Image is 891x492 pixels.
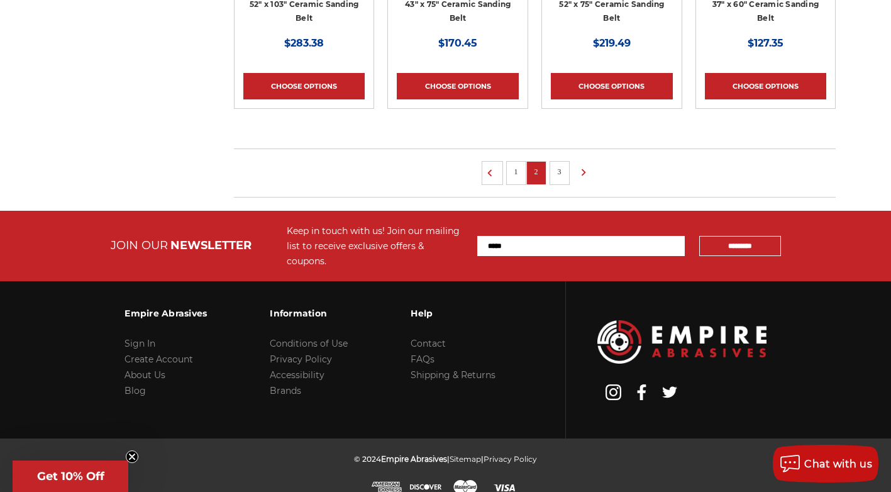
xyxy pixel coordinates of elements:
a: Choose Options [551,73,673,99]
a: Accessibility [270,369,324,381]
span: Empire Abrasives [381,454,447,464]
a: Create Account [125,354,193,365]
a: 1 [510,165,523,179]
a: Choose Options [705,73,827,99]
span: Chat with us [804,458,872,470]
span: $283.38 [284,37,324,49]
a: Sitemap [450,454,481,464]
span: $170.45 [438,37,477,49]
a: 2 [530,165,543,179]
a: Choose Options [243,73,365,99]
a: 3 [553,165,566,179]
span: $127.35 [748,37,783,49]
a: Brands [270,385,301,396]
a: About Us [125,369,165,381]
button: Chat with us [773,445,878,483]
a: Privacy Policy [484,454,537,464]
a: Shipping & Returns [411,369,495,381]
a: FAQs [411,354,434,365]
h3: Help [411,300,495,327]
h3: Information [270,300,348,327]
a: Privacy Policy [270,354,332,365]
span: NEWSLETTER [170,238,252,252]
span: $219.49 [593,37,631,49]
p: © 2024 | | [354,451,537,467]
a: Contact [411,338,446,349]
span: Get 10% Off [37,469,104,483]
div: Get 10% OffClose teaser [13,461,128,492]
a: Sign In [125,338,155,349]
span: JOIN OUR [111,238,168,252]
a: Conditions of Use [270,338,348,349]
h3: Empire Abrasives [125,300,207,327]
a: Choose Options [397,73,519,99]
a: Blog [125,385,146,396]
div: Keep in touch with us! Join our mailing list to receive exclusive offers & coupons. [287,223,465,269]
button: Close teaser [126,450,138,463]
img: Empire Abrasives Logo Image [597,320,766,364]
